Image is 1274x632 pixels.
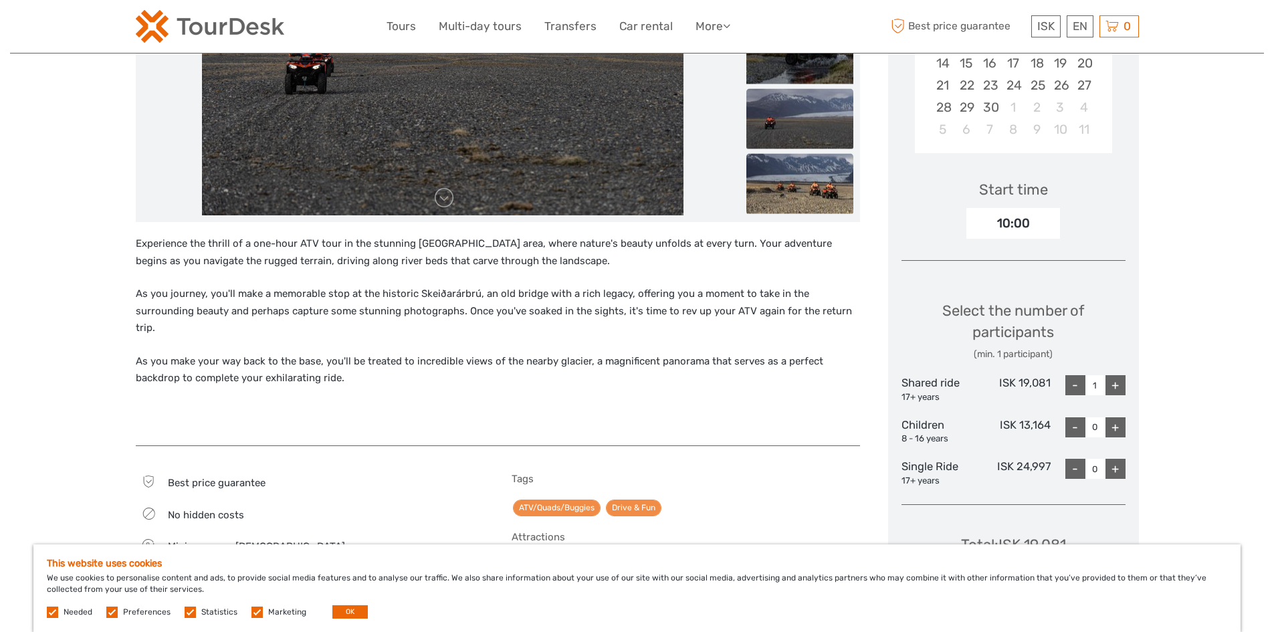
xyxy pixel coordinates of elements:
[1122,19,1133,33] span: 0
[1067,15,1093,37] div: EN
[901,375,976,403] div: Shared ride
[512,531,860,543] h5: Attractions
[1049,118,1072,140] div: Choose Friday, October 10th, 2025
[1001,74,1025,96] div: Choose Wednesday, September 24th, 2025
[1072,96,1095,118] div: Choose Saturday, October 4th, 2025
[978,96,1001,118] div: Choose Tuesday, September 30th, 2025
[931,96,954,118] div: Choose Sunday, September 28th, 2025
[746,89,853,149] img: e70dd0c600224c38b558fb958a23a4f7_slider_thumbnail.jpeg
[1025,52,1049,74] div: Choose Thursday, September 18th, 2025
[1105,375,1126,395] div: +
[976,417,1051,445] div: ISK 13,164
[901,433,976,445] div: 8 - 16 years
[513,500,601,516] a: ATV/Quads/Buggies
[154,21,170,37] button: Open LiveChat chat widget
[201,607,237,618] label: Statistics
[1105,417,1126,437] div: +
[1065,417,1085,437] div: -
[1025,96,1049,118] div: Choose Thursday, October 2nd, 2025
[954,118,978,140] div: Choose Monday, October 6th, 2025
[954,96,978,118] div: Choose Monday, September 29th, 2025
[387,17,416,36] a: Tours
[47,558,1227,569] h5: This website uses cookies
[1072,74,1095,96] div: Choose Saturday, September 27th, 2025
[268,607,306,618] label: Marketing
[168,540,373,552] span: Minimum age: [DEMOGRAPHIC_DATA] years
[931,118,954,140] div: Choose Sunday, October 5th, 2025
[512,473,860,485] h5: Tags
[1025,118,1049,140] div: Choose Thursday, October 9th, 2025
[978,52,1001,74] div: Choose Tuesday, September 16th, 2025
[746,154,853,214] img: a85a1193c71d4822b8d737f4165eb14c_slider_thumbnail.jpeg
[1065,375,1085,395] div: -
[606,500,661,516] a: Drive & Fun
[1049,74,1072,96] div: Choose Friday, September 26th, 2025
[901,417,976,445] div: Children
[931,52,954,74] div: Choose Sunday, September 14th, 2025
[544,17,597,36] a: Transfers
[332,605,368,619] button: OK
[1072,52,1095,74] div: Choose Saturday, September 20th, 2025
[954,74,978,96] div: Choose Monday, September 22nd, 2025
[978,118,1001,140] div: Choose Tuesday, October 7th, 2025
[1049,96,1072,118] div: Choose Friday, October 3rd, 2025
[1049,52,1072,74] div: Choose Friday, September 19th, 2025
[64,607,92,618] label: Needed
[1037,19,1055,33] span: ISK
[1001,96,1025,118] div: Choose Wednesday, October 1st, 2025
[901,300,1126,361] div: Select the number of participants
[696,17,730,36] a: More
[961,534,1066,555] div: Total : ISK 19,081
[901,391,976,404] div: 17+ years
[978,74,1001,96] div: Choose Tuesday, September 23rd, 2025
[901,475,976,488] div: 17+ years
[1105,459,1126,479] div: +
[19,23,151,34] p: We're away right now. Please check back later!
[138,540,157,550] span: 8
[919,7,1107,140] div: month 2025-09
[168,509,244,521] span: No hidden costs
[1072,118,1095,140] div: Choose Saturday, October 11th, 2025
[966,208,1060,239] div: 10:00
[746,24,853,84] img: c26245ed3c8b4da1b22c49483bb4b7b2_slider_thumbnail.jpeg
[1001,52,1025,74] div: Choose Wednesday, September 17th, 2025
[33,544,1241,632] div: We use cookies to personalise content and ads, to provide social media features and to analyse ou...
[979,179,1048,200] div: Start time
[168,477,266,489] span: Best price guarantee
[901,459,976,487] div: Single Ride
[1001,118,1025,140] div: Choose Wednesday, October 8th, 2025
[619,17,673,36] a: Car rental
[136,286,860,337] p: As you journey, you'll make a memorable stop at the historic Skeiðarárbrú, an old bridge with a r...
[976,375,1051,403] div: ISK 19,081
[976,459,1051,487] div: ISK 24,997
[1025,74,1049,96] div: Choose Thursday, September 25th, 2025
[1065,459,1085,479] div: -
[954,52,978,74] div: Choose Monday, September 15th, 2025
[136,353,860,387] p: As you make your way back to the base, you'll be treated to incredible views of the nearby glacie...
[439,17,522,36] a: Multi-day tours
[136,10,284,43] img: 120-15d4194f-c635-41b9-a512-a3cb382bfb57_logo_small.png
[931,74,954,96] div: Choose Sunday, September 21st, 2025
[888,15,1028,37] span: Best price guarantee
[123,607,171,618] label: Preferences
[901,348,1126,361] div: (min. 1 participant)
[136,235,860,270] p: Experience the thrill of a one-hour ATV tour in the stunning [GEOGRAPHIC_DATA] area, where nature...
